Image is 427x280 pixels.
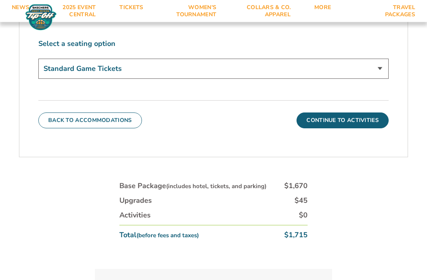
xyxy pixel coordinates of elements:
[119,196,152,206] div: Upgrades
[284,181,308,191] div: $1,670
[38,113,142,129] button: Back To Accommodations
[119,211,151,221] div: Activities
[136,232,199,240] small: (before fees and taxes)
[119,181,266,191] div: Base Package
[295,196,308,206] div: $45
[166,183,266,190] small: (includes hotel, tickets, and parking)
[38,39,389,49] label: Select a seating option
[297,113,389,129] button: Continue To Activities
[284,230,308,240] div: $1,715
[299,211,308,221] div: $0
[119,230,199,240] div: Total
